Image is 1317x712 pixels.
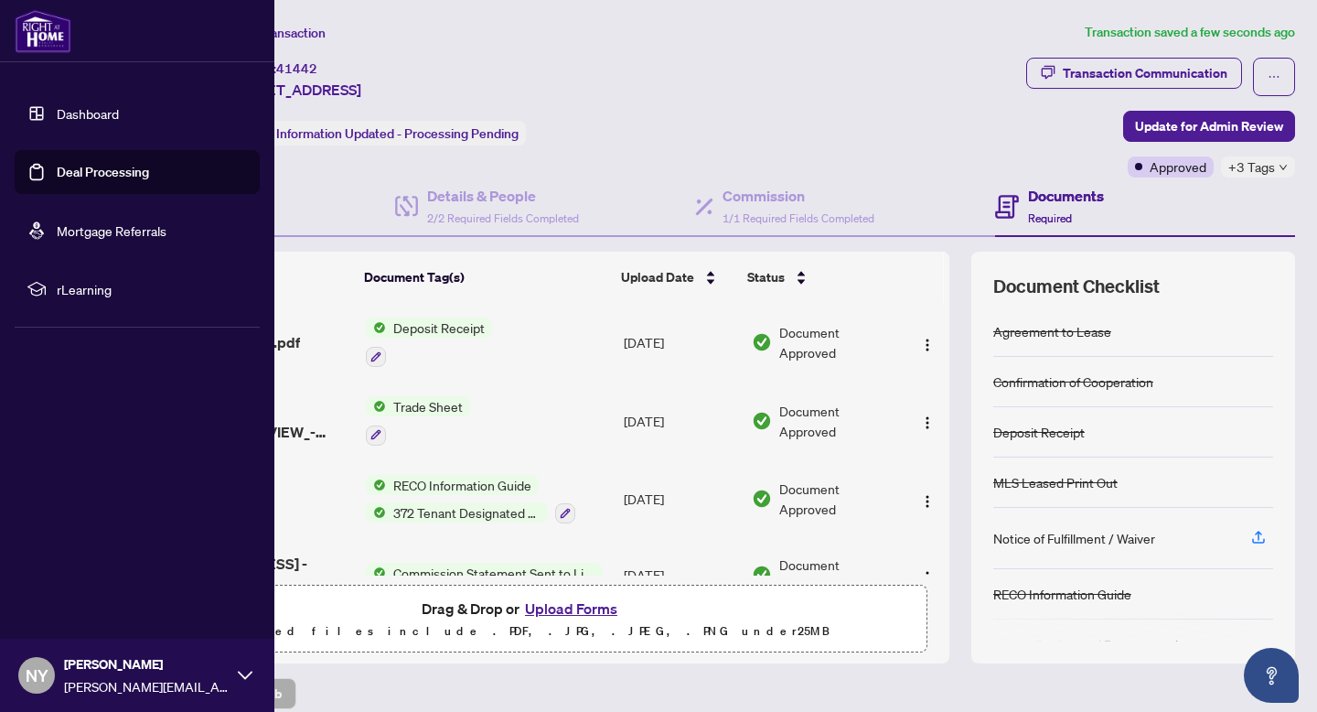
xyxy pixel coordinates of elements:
[616,382,744,460] td: [DATE]
[57,164,149,180] a: Deal Processing
[920,338,935,352] img: Logo
[747,267,785,287] span: Status
[15,9,71,53] img: logo
[1028,185,1104,207] h4: Documents
[779,322,897,362] span: Document Approved
[1085,22,1295,43] article: Transaction saved a few seconds ago
[227,121,526,146] div: Status:
[1123,111,1295,142] button: Update for Admin Review
[1028,211,1072,225] span: Required
[276,125,519,142] span: Information Updated - Processing Pending
[366,475,575,524] button: Status IconRECO Information GuideStatus Icon372 Tenant Designated Representation Agreement - Auth...
[752,411,772,431] img: Document Status
[519,597,623,620] button: Upload Forms
[779,479,897,519] span: Document Approved
[129,620,915,642] p: Supported files include .PDF, .JPG, .JPEG, .PNG under 25 MB
[913,328,942,357] button: Logo
[1228,156,1275,178] span: +3 Tags
[920,415,935,430] img: Logo
[366,396,386,416] img: Status Icon
[913,560,942,589] button: Logo
[366,475,386,495] img: Status Icon
[57,222,166,239] a: Mortgage Referrals
[752,489,772,509] img: Document Status
[993,472,1118,492] div: MLS Leased Print Out
[118,586,926,653] span: Drag & Drop orUpload FormsSupported files include .PDF, .JPG, .JPEG, .PNG under25MB
[366,502,386,523] img: Status Icon
[366,318,492,367] button: Status IconDeposit Receipt
[57,279,247,299] span: rLearning
[614,252,741,303] th: Upload Date
[920,570,935,585] img: Logo
[386,563,603,583] span: Commission Statement Sent to Listing Brokerage
[64,676,229,696] span: [PERSON_NAME][EMAIL_ADDRESS][DOMAIN_NAME]
[1135,112,1283,141] span: Update for Admin Review
[427,211,579,225] span: 2/2 Required Fields Completed
[1244,648,1299,703] button: Open asap
[779,401,897,441] span: Document Approved
[386,396,470,416] span: Trade Sheet
[993,321,1111,341] div: Agreement to Lease
[993,274,1160,299] span: Document Checklist
[616,460,744,539] td: [DATE]
[366,396,470,446] button: Status IconTrade Sheet
[616,538,744,611] td: [DATE]
[779,555,897,595] span: Document Approved
[993,584,1131,604] div: RECO Information Guide
[1150,156,1206,177] span: Approved
[26,663,48,688] span: NY
[1279,163,1288,172] span: down
[752,332,772,352] img: Document Status
[1063,59,1227,88] div: Transaction Communication
[1026,58,1242,89] button: Transaction Communication
[64,654,229,674] span: [PERSON_NAME]
[740,252,899,303] th: Status
[276,60,317,77] span: 41442
[993,528,1155,548] div: Notice of Fulfillment / Waiver
[723,185,874,207] h4: Commission
[366,318,386,338] img: Status Icon
[386,318,492,338] span: Deposit Receipt
[357,252,614,303] th: Document Tag(s)
[228,25,326,41] span: View Transaction
[913,406,942,436] button: Logo
[920,494,935,509] img: Logo
[386,475,539,495] span: RECO Information Guide
[723,211,874,225] span: 1/1 Required Fields Completed
[57,105,119,122] a: Dashboard
[993,372,1153,392] div: Confirmation of Cooperation
[427,185,579,207] h4: Details & People
[386,502,548,523] span: 372 Tenant Designated Representation Agreement - Authority for Lease or Purchase
[366,563,386,583] img: Status Icon
[913,484,942,513] button: Logo
[227,79,361,101] span: [STREET_ADDRESS]
[422,597,623,620] span: Drag & Drop or
[752,565,772,585] img: Document Status
[993,422,1085,442] div: Deposit Receipt
[1268,70,1280,83] span: ellipsis
[621,267,694,287] span: Upload Date
[616,303,744,382] td: [DATE]
[366,563,603,583] button: Status IconCommission Statement Sent to Listing Brokerage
